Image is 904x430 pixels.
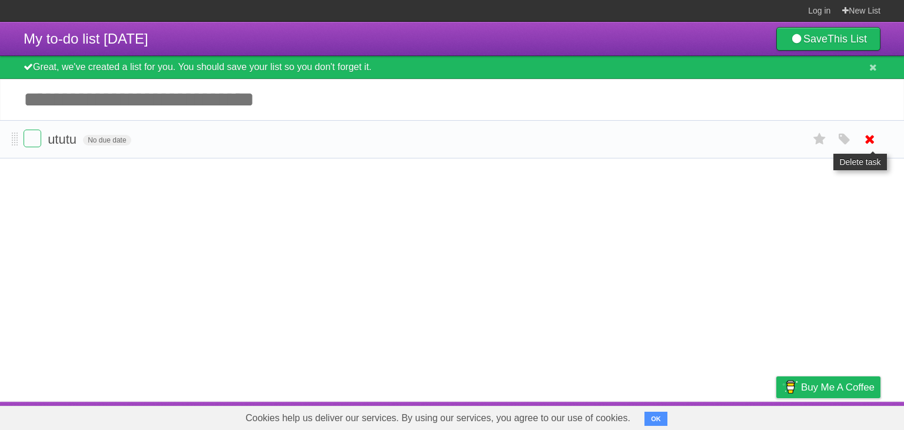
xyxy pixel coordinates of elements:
label: Done [24,130,41,147]
span: ututu [48,132,79,147]
a: SaveThis List [776,27,880,51]
a: About [620,405,644,427]
span: Cookies help us deliver our services. By using our services, you agree to our use of cookies. [234,406,642,430]
span: Buy me a coffee [801,377,875,398]
img: Buy me a coffee [782,377,798,397]
a: Privacy [761,405,792,427]
label: Star task [809,130,831,149]
a: Terms [721,405,747,427]
a: Developers [659,405,706,427]
span: No due date [83,135,131,145]
b: This List [827,33,867,45]
span: My to-do list [DATE] [24,31,148,47]
a: Buy me a coffee [776,376,880,398]
button: OK [644,412,667,426]
a: Suggest a feature [806,405,880,427]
